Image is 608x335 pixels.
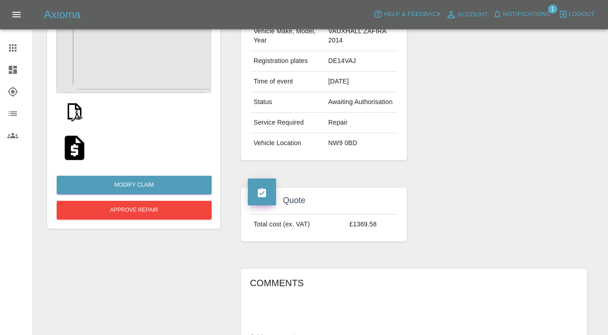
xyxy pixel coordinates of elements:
[250,21,325,51] td: Vehicle Make, Model, Year
[458,10,488,20] span: Account
[325,113,398,133] td: Repair
[5,4,27,26] button: Open drawer
[250,51,325,72] td: Registration plates
[491,7,553,21] button: Notifications
[250,133,325,153] td: Vehicle Location
[569,9,595,20] span: Logout
[248,194,400,207] h4: Quote
[371,7,443,21] button: Help & Feedback
[325,72,398,92] td: [DATE]
[60,133,89,162] img: original/2991e930-9801-4c24-9369-48dd51c9acb7
[443,7,491,22] a: Account
[57,201,212,220] button: Approve Repair
[556,7,597,21] button: Logout
[250,276,578,290] h6: Comments
[44,7,80,22] h5: Axioma
[325,21,398,51] td: VAUXHALL ZAFIRA 2014
[250,214,346,234] td: Total cost (ex. VAT)
[325,92,398,113] td: Awaiting Authorisation
[325,51,398,72] td: DE14VAJ
[325,133,398,153] td: NW9 0BD
[56,2,211,93] img: 2577fcef-e384-4f2f-8f25-695439bca919
[503,9,550,20] span: Notifications
[346,214,398,234] td: £1369.58
[250,113,325,133] td: Service Required
[548,5,557,14] span: 1
[384,9,441,20] span: Help & Feedback
[57,176,212,194] a: Modify Claim
[250,92,325,113] td: Status
[60,97,89,126] img: 68b06390e3ead697245546d5
[250,72,325,92] td: Time of event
